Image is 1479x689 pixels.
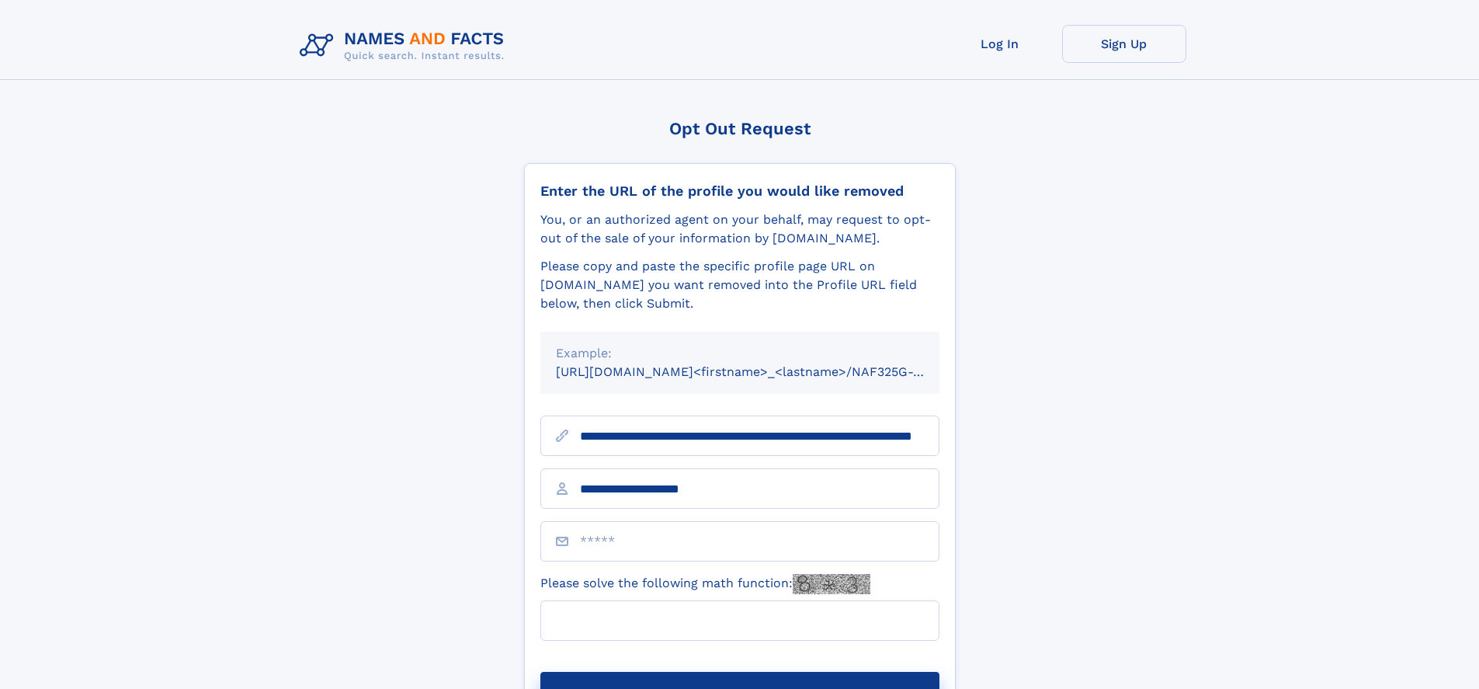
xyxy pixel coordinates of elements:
[540,574,870,594] label: Please solve the following math function:
[540,211,939,248] div: You, or an authorized agent on your behalf, may request to opt-out of the sale of your informatio...
[524,119,956,138] div: Opt Out Request
[1062,25,1186,63] a: Sign Up
[556,344,924,363] div: Example:
[293,25,517,67] img: Logo Names and Facts
[556,364,969,379] small: [URL][DOMAIN_NAME]<firstname>_<lastname>/NAF325G-xxxxxxxx
[938,25,1062,63] a: Log In
[540,257,939,313] div: Please copy and paste the specific profile page URL on [DOMAIN_NAME] you want removed into the Pr...
[540,183,939,200] div: Enter the URL of the profile you would like removed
